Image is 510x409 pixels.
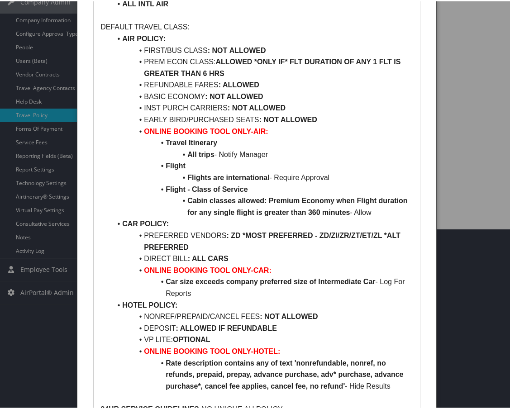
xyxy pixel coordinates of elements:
li: - Allow [111,194,413,217]
strong: All trips [187,149,214,157]
li: REFUNDABLE FARES [111,78,413,90]
strong: HOTEL POLICY: [122,300,177,308]
li: DIRECT BILL [111,252,413,263]
li: PREFERRED VENDORS [111,228,413,252]
strong: : ALLOWED [219,80,259,87]
strong: Flights are international [187,172,269,180]
strong: Rate description contains any of text 'nonrefundable, nonref, no refunds, prepaid, prepay, advanc... [166,358,405,389]
strong: Flight [166,161,186,168]
strong: ONLINE BOOKING TOOL ONLY-CAR: [144,265,272,273]
li: FIRST/BUS CLASS [111,43,413,55]
li: PREM ECON CLASS: [111,55,413,78]
li: - Hide Results [111,356,413,391]
strong: : NOT ALLOWED [205,91,263,99]
strong: OPTIONAL [173,334,210,342]
li: INST PURCH CARRIERS [111,101,413,113]
li: - Notify Manager [111,147,413,159]
strong: : ALL CARS [188,253,229,261]
p: DEFAULT TRAVEL CLASS: [100,20,413,32]
strong: : ALLOWED IF REFUNDABLE [176,323,276,331]
strong: AIR POLICY: [122,33,166,41]
strong: : ZD *MOST PREFERRED - ZD/ZI/ZR/ZT/ET/ZL *ALT PREFERRED [144,230,402,250]
strong: Cabin classes allowed: Premium Economy when Flight duration for any single flight is greater than... [187,195,410,215]
strong: : NOT [208,45,228,53]
strong: ALLOWED [229,45,266,53]
li: VP LITE: [111,333,413,344]
strong: : NOT ALLOWED [228,103,286,110]
li: NONREF/PREPAID/CANCEL FEES [111,309,413,321]
strong: ONLINE BOOKING TOOL ONLY-AIR: [144,126,268,134]
strong: : NOT ALLOWED [259,114,317,122]
strong: Travel Itinerary [166,138,217,145]
li: - Log For Reports [111,275,413,298]
strong: Car size exceeds company preferred size of Intermediate Car [166,276,375,284]
strong: Flight - Class of Service [166,184,248,192]
strong: ONLINE BOOKING TOOL ONLY-HOTEL: [144,346,280,354]
li: - Require Approval [111,171,413,182]
li: BASIC ECONOMY [111,90,413,101]
strong: : NOT ALLOWED [260,311,318,319]
strong: CAR POLICY: [122,219,169,226]
li: EARLY BIRD/PURCHASED SEATS [111,113,413,124]
strong: ALLOWED *ONLY IF* FLT DURATION OF ANY 1 FLT IS GREATER THAN 6 HRS [144,57,403,76]
li: DEPOSIT [111,321,413,333]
